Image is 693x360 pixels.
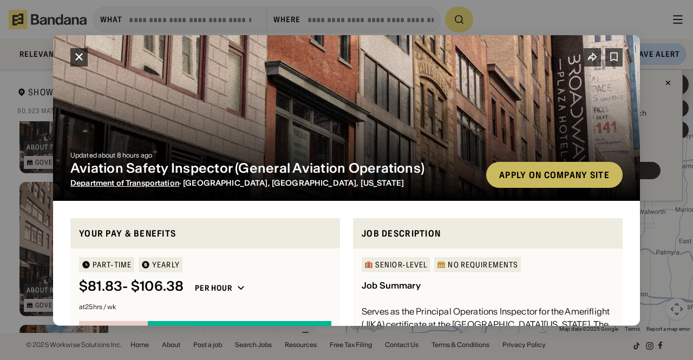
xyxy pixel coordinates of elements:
div: Per hour [195,283,233,293]
div: No Requirements [448,261,518,269]
div: Aviation Safety Inspector (General Aviation Operations) [70,160,478,176]
div: Job Description [362,226,614,240]
div: Job Summary [362,280,421,291]
div: Part-time [93,261,132,269]
div: Your pay & benefits [79,226,331,240]
div: Senior-Level [375,261,427,269]
div: YEARLY [152,261,180,269]
div: Apply on company site [499,170,610,179]
div: Updated about 8 hours ago [70,152,478,158]
span: Department of Transportation [70,178,179,187]
div: · [GEOGRAPHIC_DATA], [GEOGRAPHIC_DATA], [US_STATE] [70,178,478,187]
div: $ 81.83 - $106.38 [79,279,184,294]
div: at 25 hrs / wk [79,304,331,310]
